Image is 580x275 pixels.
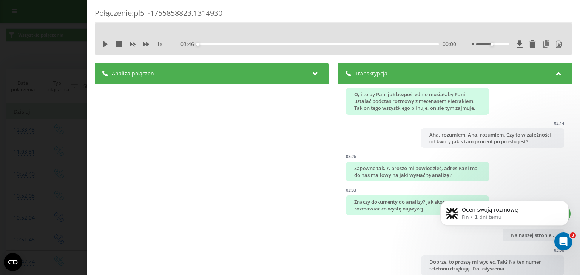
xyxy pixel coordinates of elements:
[554,120,564,126] div: 03:14
[346,187,356,193] div: 03:33
[95,8,572,23] div: Połączenie : pl5_-1755858823.1314930
[346,162,489,181] div: Zapewne tak. A proszę mi powiedzieć, adres Pani ma do nas mailowy na jaki wysłać tę analizę?
[421,128,564,148] div: Aha, rozumiem. Aha, rozumiem. Czy to w zależności od kwoty jakiś tam procent po prostu jest?
[491,43,494,46] div: Accessibility label
[179,40,198,48] span: - 03:46
[346,195,489,215] div: Znaczy dokumenty do analizy? Jak skończymy rozmawiać co wyślę najwyżej.
[346,88,489,115] div: O, i to by Pani już bezpośrednio musiałaby Pani ustalać podczas rozmowy z mecenasem Pietrakiem. T...
[421,255,564,275] div: Dobrze, to proszę mi wyciec. Tak? Na ten numer telefonu dziękuję. Do usłyszenia.
[157,40,162,48] span: 1 x
[355,70,388,77] span: Transkrypcja
[4,253,22,271] button: Open CMP widget
[112,70,154,77] span: Analiza połączeń
[554,232,572,250] iframe: Intercom live chat
[443,40,456,48] span: 00:00
[346,154,356,159] div: 03:26
[429,185,580,255] iframe: Intercom notifications wiadomość
[197,43,200,46] div: Accessibility label
[570,232,576,238] span: 3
